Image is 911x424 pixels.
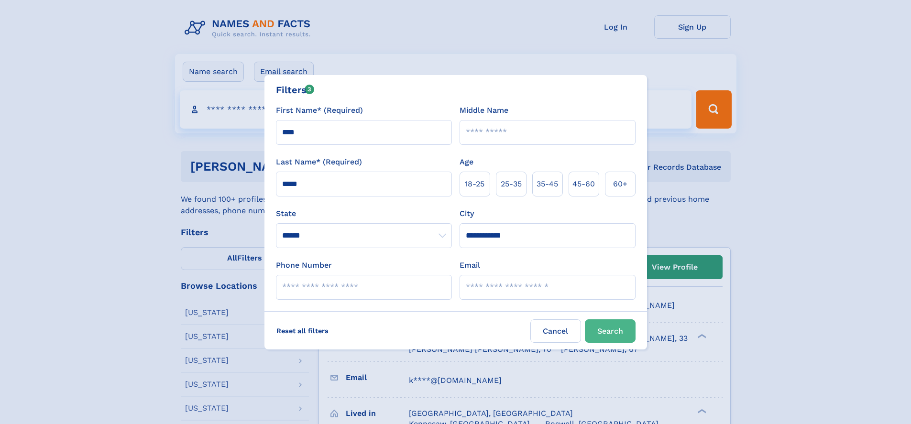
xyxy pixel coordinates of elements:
[537,178,558,190] span: 35‑45
[460,260,480,271] label: Email
[572,178,595,190] span: 45‑60
[270,319,335,342] label: Reset all filters
[530,319,581,343] label: Cancel
[276,260,332,271] label: Phone Number
[465,178,484,190] span: 18‑25
[276,83,315,97] div: Filters
[460,105,508,116] label: Middle Name
[460,208,474,219] label: City
[585,319,636,343] button: Search
[276,156,362,168] label: Last Name* (Required)
[460,156,473,168] label: Age
[276,105,363,116] label: First Name* (Required)
[613,178,627,190] span: 60+
[501,178,522,190] span: 25‑35
[276,208,452,219] label: State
